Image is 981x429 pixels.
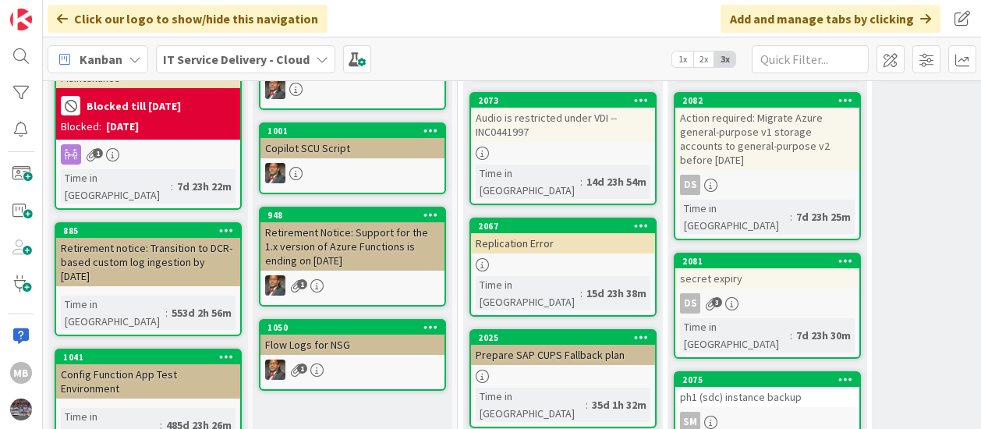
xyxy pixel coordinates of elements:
div: 7d 23h 22m [173,178,236,195]
div: 2082 [682,95,859,106]
span: 1x [672,51,693,67]
div: Time in [GEOGRAPHIC_DATA] [680,200,790,234]
div: Retirement notice: Transition to DCR-based custom log ingestion by [DATE] [56,238,240,286]
div: DP [260,163,444,183]
span: : [165,304,168,321]
div: 14d 23h 54m [583,173,650,190]
b: IT Service Delivery - Cloud [163,51,310,67]
div: Retirement Notice: Support for the 1.x version of Azure Functions is ending on [DATE] [260,222,444,271]
div: Action required: Migrate Azure general-purpose v1 storage accounts to general-purpose v2 before [... [675,108,859,170]
span: 3 [712,297,722,307]
div: Flow Logs for NSG [260,335,444,355]
div: 1041 [63,352,240,363]
span: 1 [297,363,307,374]
img: DP [265,360,285,380]
span: 1 [93,148,103,158]
div: DS [680,175,700,195]
div: 553d 2h 56m [168,304,236,321]
div: 885 [56,224,240,238]
input: Quick Filter... [752,45,869,73]
div: 2081secret expiry [675,254,859,289]
div: Prepare SAP CUPS Fallback plan [471,345,655,365]
span: : [586,396,588,413]
div: 2067Replication Error [471,219,655,253]
div: 1041Config Function App Test Environment [56,350,240,399]
div: 2075 [682,374,859,385]
img: DP [265,79,285,99]
div: 15d 23h 38m [583,285,650,302]
div: 1050 [267,322,444,333]
div: Time in [GEOGRAPHIC_DATA] [61,296,165,330]
div: 1001 [267,126,444,136]
div: 1050 [260,321,444,335]
div: Time in [GEOGRAPHIC_DATA] [476,388,586,422]
div: 7d 23h 30m [792,327,855,344]
div: DS [680,293,700,314]
img: DP [265,163,285,183]
span: : [790,327,792,344]
div: Config Function App Test Environment [56,364,240,399]
span: 3x [714,51,735,67]
div: Time in [GEOGRAPHIC_DATA] [680,318,790,353]
div: DP [260,275,444,296]
div: 2025 [478,332,655,343]
div: DP [260,360,444,380]
div: 2073 [471,94,655,108]
span: : [790,208,792,225]
span: : [580,173,583,190]
div: Click our logo to show/hide this navigation [48,5,328,33]
div: secret expiry [675,268,859,289]
div: 948Retirement Notice: Support for the 1.x version of Azure Functions is ending on [DATE] [260,208,444,271]
span: 2x [693,51,714,67]
div: 2025Prepare SAP CUPS Fallback plan [471,331,655,365]
div: 885 [63,225,240,236]
div: DS [675,293,859,314]
div: 1041 [56,350,240,364]
div: MB [10,362,32,384]
img: Visit kanbanzone.com [10,9,32,30]
div: Time in [GEOGRAPHIC_DATA] [61,169,171,204]
div: 2081 [675,254,859,268]
div: 2082Action required: Migrate Azure general-purpose v1 storage accounts to general-purpose v2 befo... [675,94,859,170]
b: Blocked till [DATE] [87,101,181,112]
div: 35d 1h 32m [588,396,650,413]
img: avatar [10,399,32,420]
div: Time in [GEOGRAPHIC_DATA] [476,276,580,310]
div: 1050Flow Logs for NSG [260,321,444,355]
div: 7d 23h 25m [792,208,855,225]
div: 2081 [682,256,859,267]
div: Copilot SCU Script [260,138,444,158]
div: Audio is restricted under VDI --INC0441997 [471,108,655,142]
div: 948 [267,210,444,221]
div: 1001Copilot SCU Script [260,124,444,158]
div: 2025 [471,331,655,345]
div: ph1 (sdc) instance backup [675,387,859,407]
div: Add and manage tabs by clicking [721,5,940,33]
div: 1001 [260,124,444,138]
span: : [171,178,173,195]
div: 2075 [675,373,859,387]
span: Kanban [80,50,122,69]
div: DS [675,175,859,195]
div: 2082 [675,94,859,108]
div: 2073 [478,95,655,106]
div: 2073Audio is restricted under VDI --INC0441997 [471,94,655,142]
div: 885Retirement notice: Transition to DCR-based custom log ingestion by [DATE] [56,224,240,286]
span: : [580,285,583,302]
div: 2067 [471,219,655,233]
div: Blocked: [61,119,101,135]
img: DP [265,275,285,296]
div: 948 [260,208,444,222]
div: Replication Error [471,233,655,253]
div: 2067 [478,221,655,232]
div: DP [260,79,444,99]
div: 2075ph1 (sdc) instance backup [675,373,859,407]
div: [DATE] [106,119,139,135]
span: 1 [297,279,307,289]
div: Time in [GEOGRAPHIC_DATA] [476,165,580,199]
